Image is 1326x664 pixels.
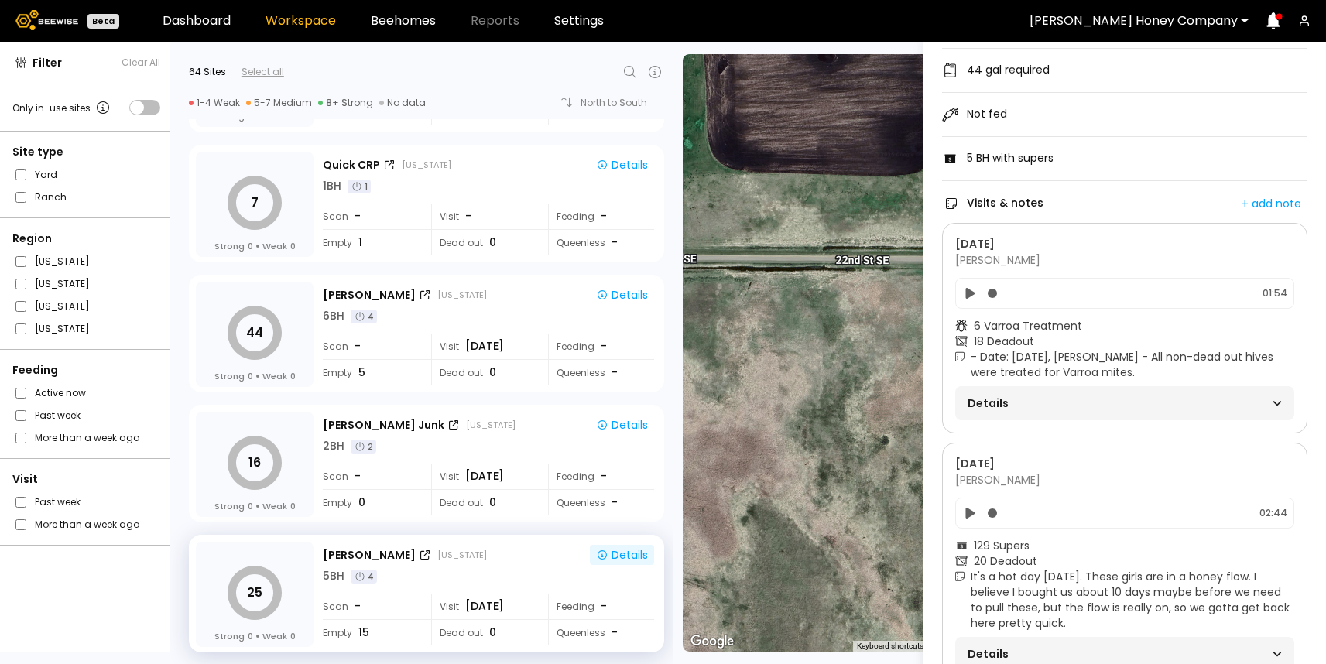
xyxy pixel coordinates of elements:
[974,334,1034,349] span: 18 Deadout
[974,553,1037,569] span: 20 Deadout
[323,547,416,563] div: [PERSON_NAME]
[358,365,365,381] span: 5
[323,308,344,324] div: 6 BH
[465,598,504,614] span: [DATE]
[189,97,240,109] div: 1-4 Weak
[35,276,90,292] label: [US_STATE]
[548,230,654,255] div: Queenless
[35,253,90,269] label: [US_STATE]
[431,334,537,359] div: Visit
[687,631,738,652] a: Open this area in Google Maps (opens a new window)
[548,620,654,645] div: Queenless
[431,230,537,255] div: Dead out
[1241,197,1301,210] div: add note
[323,568,344,584] div: 5 BH
[15,10,78,30] img: Beewise logo
[596,418,648,432] div: Details
[402,159,451,171] div: [US_STATE]
[974,538,1030,553] span: 129 Supers
[323,490,420,515] div: Empty
[1263,286,1287,300] span: 01:54
[35,385,86,401] label: Active now
[548,204,654,229] div: Feeding
[323,464,420,489] div: Scan
[548,594,654,619] div: Feeding
[968,392,1282,414] div: Details
[971,349,1294,380] span: - Date: [DATE], [PERSON_NAME] - All non-dead out hives were treated for Varroa mites.
[371,15,436,27] a: Beehomes
[590,155,654,175] button: Details
[955,456,1294,488] div: [PERSON_NAME]
[246,323,263,341] tspan: 44
[242,65,284,79] div: Select all
[465,468,504,484] span: [DATE]
[214,370,296,382] div: Strong Weak
[596,288,648,302] div: Details
[248,370,253,382] span: 0
[601,598,608,614] div: -
[351,440,376,454] div: 2
[1259,506,1287,520] span: 02:44
[163,15,231,27] a: Dashboard
[590,545,654,565] button: Details
[612,495,618,511] span: -
[214,630,296,642] div: Strong Weak
[489,625,496,641] span: 0
[323,178,341,194] div: 1 BH
[955,236,1294,269] div: [PERSON_NAME]
[189,65,226,79] div: 64 Sites
[323,157,380,173] div: Quick CRP
[431,620,537,645] div: Dead out
[437,549,487,561] div: [US_STATE]
[601,208,608,224] div: -
[489,495,496,511] span: 0
[967,150,1054,166] div: 5 BH with supers
[601,338,608,354] div: -
[214,500,296,512] div: Strong Weak
[437,289,487,301] div: [US_STATE]
[35,320,90,337] label: [US_STATE]
[266,15,336,27] a: Workspace
[358,625,369,641] span: 15
[548,334,654,359] div: Feeding
[214,240,296,252] div: Strong Weak
[35,494,81,510] label: Past week
[318,97,373,109] div: 8+ Strong
[323,620,420,645] div: Empty
[554,15,604,27] a: Settings
[87,14,119,29] div: Beta
[35,407,81,423] label: Past week
[290,370,296,382] span: 0
[248,630,253,642] span: 0
[248,454,261,471] tspan: 16
[612,234,618,251] span: -
[955,456,1294,472] div: [DATE]
[355,208,361,224] span: -
[431,464,537,489] div: Visit
[431,204,537,229] div: Visit
[355,468,361,484] span: -
[323,204,420,229] div: Scan
[955,236,1294,252] div: [DATE]
[596,548,648,562] div: Details
[355,598,361,614] span: -
[465,338,504,354] span: [DATE]
[857,641,923,652] button: Keyboard shortcuts
[471,15,519,27] span: Reports
[122,56,160,70] button: Clear All
[12,231,160,247] div: Region
[379,97,426,109] div: No data
[465,208,471,224] span: -
[246,97,312,109] div: 5-7 Medium
[35,516,139,532] label: More than a week ago
[687,631,738,652] img: Google
[323,334,420,359] div: Scan
[967,106,1007,122] div: Not fed
[548,464,654,489] div: Feeding
[12,98,112,117] div: Only in-use sites
[351,310,377,323] div: 4
[323,594,420,619] div: Scan
[974,318,1082,334] span: 6 Varroa Treatment
[247,584,262,601] tspan: 25
[323,438,344,454] div: 2 BH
